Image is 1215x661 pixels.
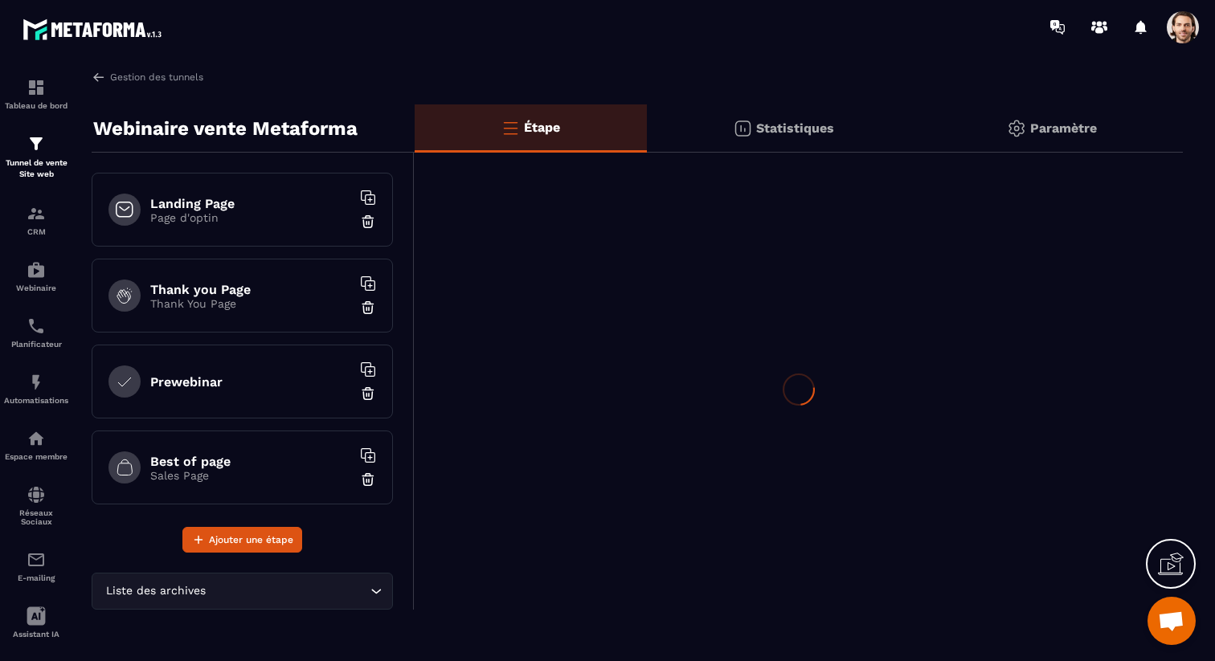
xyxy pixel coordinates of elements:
img: trash [360,471,376,488]
img: logo [22,14,167,44]
p: Tunnel de vente Site web [4,157,68,180]
h6: Prewebinar [150,374,351,390]
input: Search for option [209,582,366,600]
img: setting-gr.5f69749f.svg [1007,119,1026,138]
img: trash [360,386,376,402]
p: Planificateur [4,340,68,349]
img: trash [360,300,376,316]
div: Ouvrir le chat [1147,597,1196,645]
img: automations [27,373,46,392]
p: Sales Page [150,469,351,482]
span: Liste des archives [102,582,209,600]
img: scheduler [27,316,46,336]
a: Assistant IA [4,594,68,651]
img: automations [27,260,46,279]
img: formation [27,134,46,153]
p: Tableau de bord [4,101,68,110]
a: schedulerschedulerPlanificateur [4,304,68,361]
img: trash [360,214,376,230]
a: formationformationCRM [4,192,68,248]
h6: Thank you Page [150,282,351,297]
p: Webinaire vente Metaforma [93,112,358,145]
p: Assistant IA [4,630,68,639]
a: formationformationTunnel de vente Site web [4,122,68,192]
p: Statistiques [756,120,834,136]
p: Thank You Page [150,297,351,310]
img: stats.20deebd0.svg [733,119,752,138]
img: arrow [92,70,106,84]
a: emailemailE-mailing [4,538,68,594]
p: Webinaire [4,284,68,292]
a: Gestion des tunnels [92,70,203,84]
p: E-mailing [4,573,68,582]
p: Espace membre [4,452,68,461]
a: automationsautomationsWebinaire [4,248,68,304]
img: email [27,550,46,569]
h6: Landing Page [150,196,351,211]
img: bars-o.4a397970.svg [501,118,520,137]
p: Automatisations [4,396,68,405]
p: Page d'optin [150,211,351,224]
img: formation [27,204,46,223]
a: social-networksocial-networkRéseaux Sociaux [4,473,68,538]
a: formationformationTableau de bord [4,66,68,122]
span: Ajouter une étape [209,532,293,548]
button: Ajouter une étape [182,527,302,553]
p: Étape [524,120,560,135]
p: CRM [4,227,68,236]
a: automationsautomationsAutomatisations [4,361,68,417]
h6: Best of page [150,454,351,469]
img: automations [27,429,46,448]
a: automationsautomationsEspace membre [4,417,68,473]
img: formation [27,78,46,97]
p: Paramètre [1030,120,1097,136]
p: Réseaux Sociaux [4,508,68,526]
div: Search for option [92,573,393,610]
img: social-network [27,485,46,504]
